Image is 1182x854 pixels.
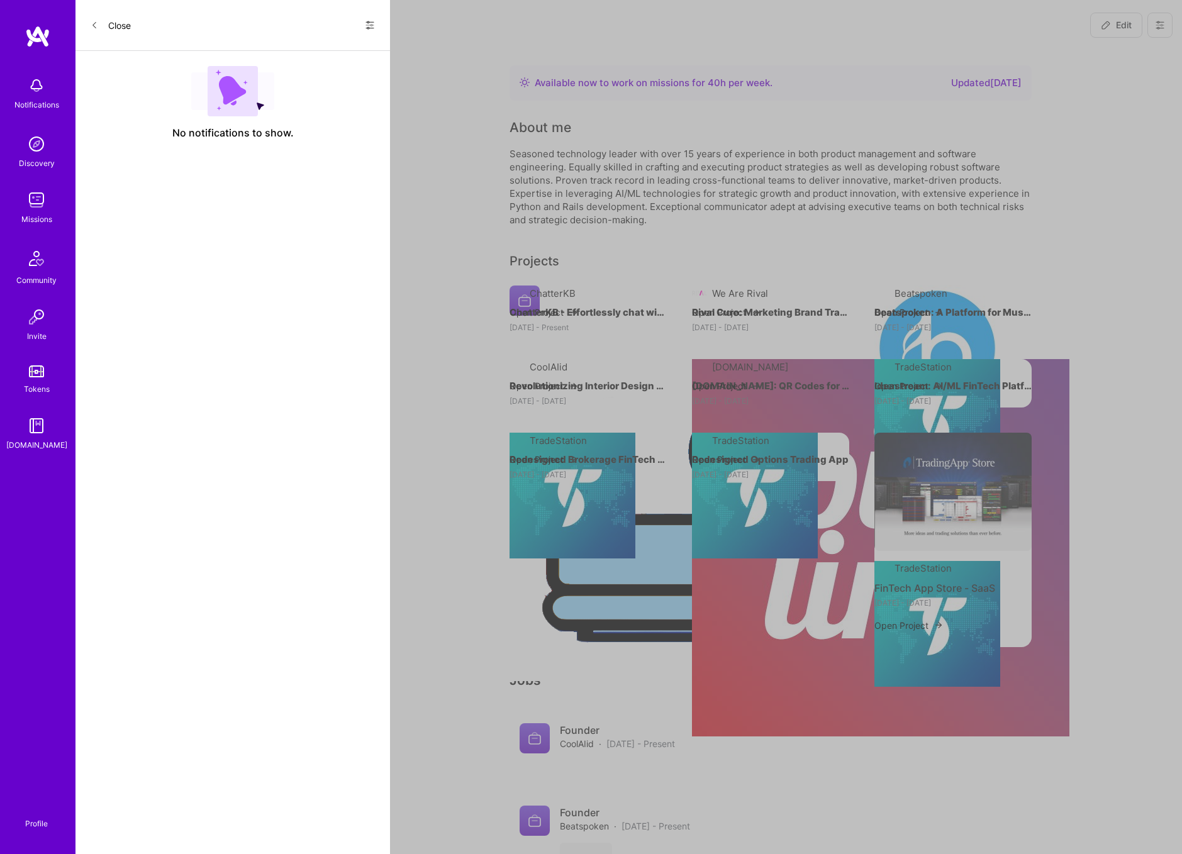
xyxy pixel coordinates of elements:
img: Community [21,243,52,274]
div: Profile [25,817,48,829]
img: teamwork [24,187,49,213]
a: Profile [21,804,52,829]
div: Notifications [14,98,59,111]
img: tokens [29,365,44,377]
img: logo [25,25,50,48]
button: Close [91,15,131,35]
div: Community [16,274,57,287]
div: Tokens [24,382,50,396]
img: discovery [24,131,49,157]
div: Invite [27,330,47,343]
img: guide book [24,413,49,438]
div: Discovery [19,157,55,170]
img: Invite [24,304,49,330]
img: empty [191,66,274,116]
div: [DOMAIN_NAME] [6,438,67,452]
img: bell [24,73,49,98]
span: No notifications to show. [172,126,294,140]
div: Missions [21,213,52,226]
